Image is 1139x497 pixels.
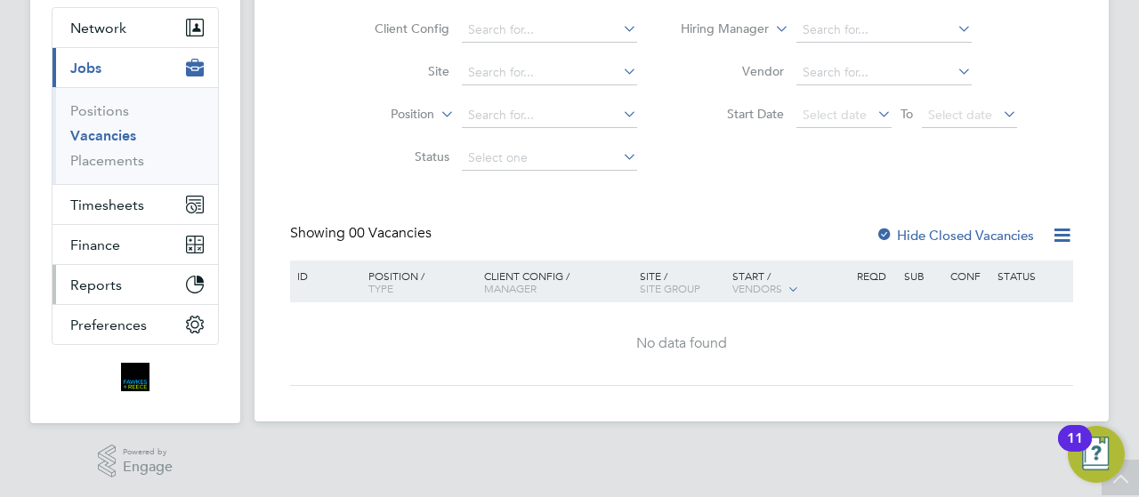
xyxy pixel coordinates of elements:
[70,152,144,169] a: Placements
[70,60,101,76] span: Jobs
[70,102,129,119] a: Positions
[682,63,784,79] label: Vendor
[462,103,637,128] input: Search for...
[666,20,769,38] label: Hiring Manager
[53,8,218,47] button: Network
[796,18,972,43] input: Search for...
[640,281,700,295] span: Site Group
[462,18,637,43] input: Search for...
[123,460,173,475] span: Engage
[70,236,120,253] span: Finance
[635,261,729,303] div: Site /
[928,107,992,123] span: Select date
[796,60,972,85] input: Search for...
[900,261,946,291] div: Sub
[70,196,144,213] span: Timesheets
[53,48,218,87] button: Jobs
[98,445,174,478] a: Powered byEngage
[70,317,147,333] span: Preferences
[53,87,218,184] div: Jobs
[347,20,449,36] label: Client Config
[462,60,637,85] input: Search for...
[70,127,136,144] a: Vacancies
[728,261,852,305] div: Start /
[993,261,1070,291] div: Status
[347,63,449,79] label: Site
[484,281,537,295] span: Manager
[368,281,393,295] span: Type
[732,281,782,295] span: Vendors
[290,224,435,243] div: Showing
[53,225,218,264] button: Finance
[852,261,899,291] div: Reqd
[347,148,449,164] label: Status
[293,334,1070,353] div: No data found
[1068,426,1125,483] button: Open Resource Center, 11 new notifications
[480,261,635,303] div: Client Config /
[682,106,784,122] label: Start Date
[123,445,173,460] span: Powered by
[70,20,126,36] span: Network
[1067,438,1083,461] div: 11
[332,106,434,124] label: Position
[462,146,637,171] input: Select one
[355,261,480,303] div: Position /
[70,277,122,293] span: Reports
[803,107,867,123] span: Select date
[121,363,149,391] img: bromak-logo-retina.png
[946,261,992,291] div: Conf
[53,305,218,344] button: Preferences
[293,261,355,291] div: ID
[53,185,218,224] button: Timesheets
[876,227,1034,244] label: Hide Closed Vacancies
[53,265,218,304] button: Reports
[895,102,918,125] span: To
[52,363,219,391] a: Go to home page
[349,224,432,242] span: 00 Vacancies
